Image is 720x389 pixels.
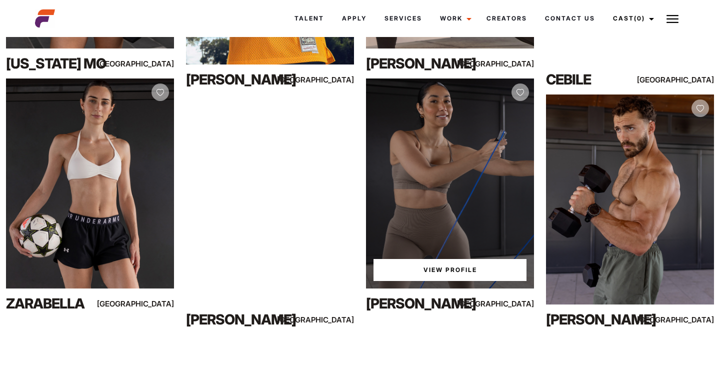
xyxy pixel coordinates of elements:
[477,5,536,32] a: Creators
[536,5,604,32] a: Contact Us
[35,8,55,28] img: cropped-aefm-brand-fav-22-square.png
[663,313,714,326] div: [GEOGRAPHIC_DATA]
[663,73,714,86] div: [GEOGRAPHIC_DATA]
[186,69,287,89] div: [PERSON_NAME]
[431,5,477,32] a: Work
[303,73,354,86] div: [GEOGRAPHIC_DATA]
[375,5,431,32] a: Services
[123,297,174,310] div: [GEOGRAPHIC_DATA]
[366,293,467,313] div: [PERSON_NAME]
[123,57,174,70] div: [GEOGRAPHIC_DATA]
[634,14,645,22] span: (0)
[483,297,534,310] div: [GEOGRAPHIC_DATA]
[483,57,534,70] div: [GEOGRAPHIC_DATA]
[303,313,354,326] div: [GEOGRAPHIC_DATA]
[604,5,660,32] a: Cast(0)
[6,53,107,73] div: [US_STATE] Mo
[666,13,678,25] img: Burger icon
[186,309,287,329] div: [PERSON_NAME]
[333,5,375,32] a: Apply
[546,69,647,89] div: Cebile
[546,309,647,329] div: [PERSON_NAME]
[285,5,333,32] a: Talent
[6,293,107,313] div: Zarabella
[373,259,526,281] a: View Suzan Na'sProfile
[366,53,467,73] div: [PERSON_NAME]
